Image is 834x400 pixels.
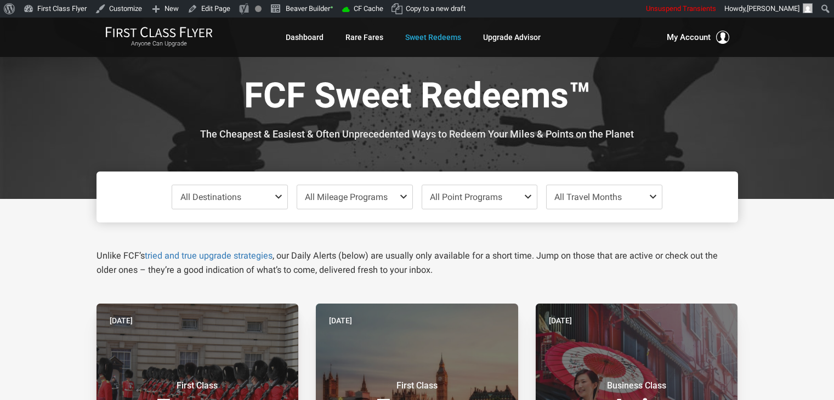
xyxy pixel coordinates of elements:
[129,380,266,391] small: First Class
[430,192,502,202] span: All Point Programs
[345,27,383,47] a: Rare Fares
[305,192,388,202] span: All Mileage Programs
[348,380,485,391] small: First Class
[554,192,622,202] span: All Travel Months
[329,315,352,327] time: [DATE]
[646,4,716,13] span: Unsuspend Transients
[330,2,333,13] span: •
[286,27,324,47] a: Dashboard
[110,315,133,327] time: [DATE]
[667,31,711,44] span: My Account
[105,26,213,48] a: First Class FlyerAnyone Can Upgrade
[180,192,241,202] span: All Destinations
[105,129,730,140] h3: The Cheapest & Easiest & Often Unprecedented Ways to Redeem Your Miles & Points on the Planet
[105,77,730,119] h1: FCF Sweet Redeems™
[568,380,705,391] small: Business Class
[105,40,213,48] small: Anyone Can Upgrade
[145,250,273,261] a: tried and true upgrade strategies
[549,315,572,327] time: [DATE]
[105,26,213,38] img: First Class Flyer
[97,249,738,277] p: Unlike FCF’s , our Daily Alerts (below) are usually only available for a short time. Jump on thos...
[405,27,461,47] a: Sweet Redeems
[483,27,541,47] a: Upgrade Advisor
[747,4,799,13] span: [PERSON_NAME]
[667,31,729,44] button: My Account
